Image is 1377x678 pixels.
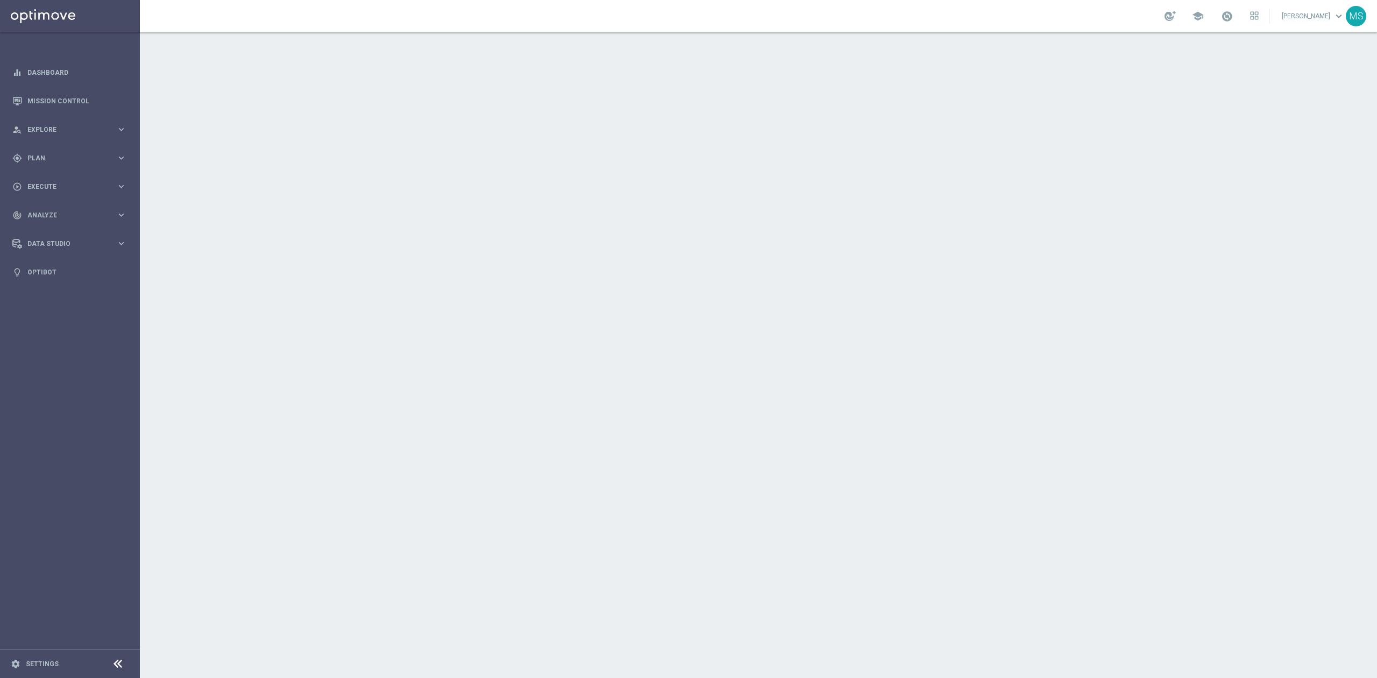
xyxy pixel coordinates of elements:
[27,212,116,218] span: Analyze
[12,58,126,87] div: Dashboard
[1192,10,1204,22] span: school
[27,258,126,286] a: Optibot
[11,659,20,669] i: settings
[27,241,116,247] span: Data Studio
[12,182,127,191] button: play_circle_outline Execute keyboard_arrow_right
[12,239,116,249] div: Data Studio
[12,268,127,277] button: lightbulb Optibot
[27,155,116,161] span: Plan
[12,68,22,77] i: equalizer
[12,87,126,115] div: Mission Control
[116,124,126,135] i: keyboard_arrow_right
[116,153,126,163] i: keyboard_arrow_right
[12,211,127,220] button: track_changes Analyze keyboard_arrow_right
[12,125,22,135] i: person_search
[27,183,116,190] span: Execute
[116,238,126,249] i: keyboard_arrow_right
[12,258,126,286] div: Optibot
[12,210,22,220] i: track_changes
[12,68,127,77] button: equalizer Dashboard
[27,58,126,87] a: Dashboard
[12,97,127,105] button: Mission Control
[12,153,116,163] div: Plan
[12,153,22,163] i: gps_fixed
[26,661,59,667] a: Settings
[116,210,126,220] i: keyboard_arrow_right
[1333,10,1345,22] span: keyboard_arrow_down
[12,182,116,192] div: Execute
[1346,6,1366,26] div: MS
[116,181,126,192] i: keyboard_arrow_right
[12,125,127,134] button: person_search Explore keyboard_arrow_right
[27,87,126,115] a: Mission Control
[27,126,116,133] span: Explore
[12,267,22,277] i: lightbulb
[12,182,22,192] i: play_circle_outline
[1281,8,1346,24] a: [PERSON_NAME]keyboard_arrow_down
[12,239,127,248] button: Data Studio keyboard_arrow_right
[12,154,127,163] button: gps_fixed Plan keyboard_arrow_right
[12,210,116,220] div: Analyze
[12,125,116,135] div: Explore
